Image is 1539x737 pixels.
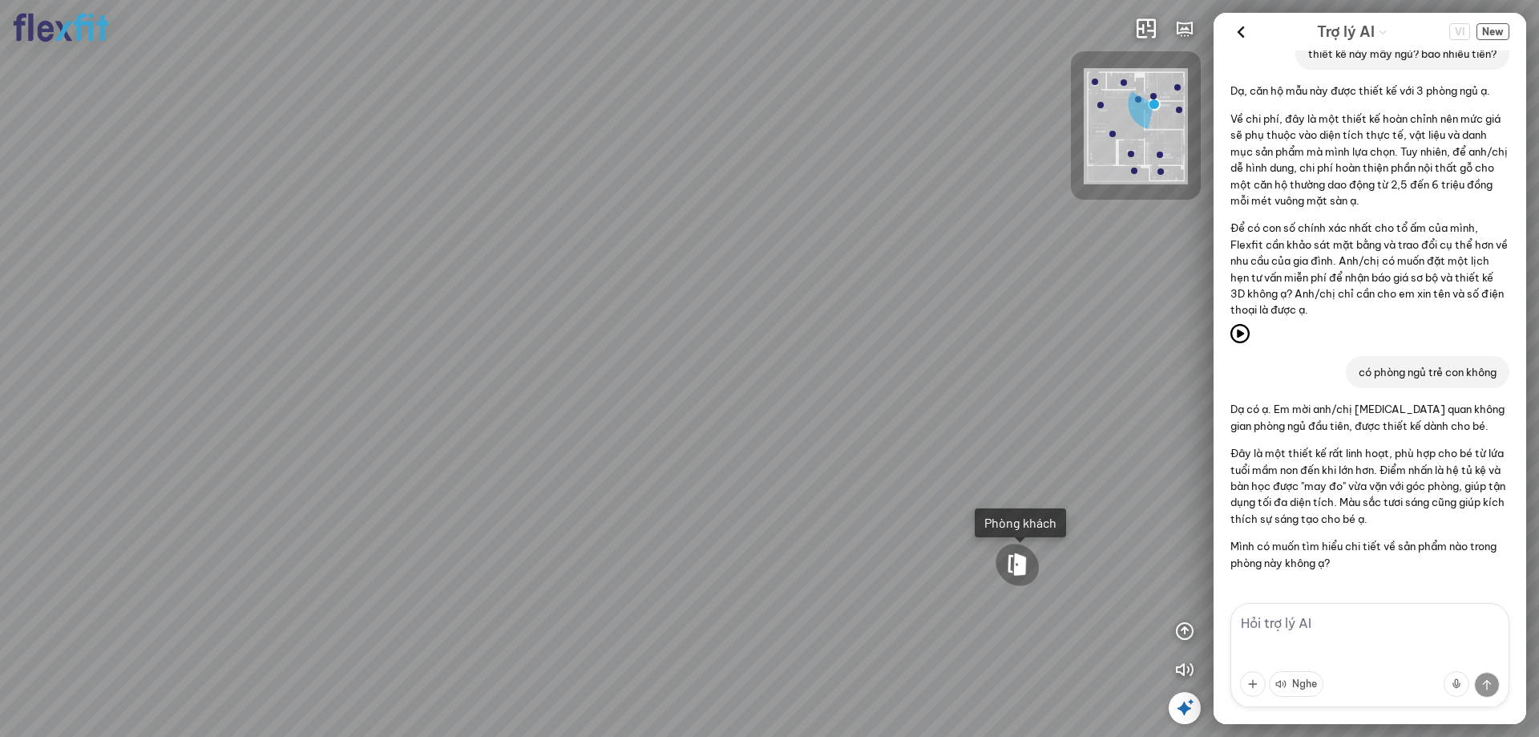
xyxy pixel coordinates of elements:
[1230,220,1509,318] p: Để có con số chính xác nhất cho tổ ấm của mình, Flexfit cần khảo sát mặt bằng và trao đổi cụ thể ...
[1317,19,1388,44] div: AI Guide options
[1084,68,1188,184] img: Flexfit_Apt1_M__JKL4XAWR2ATG.png
[1476,23,1509,40] span: New
[1269,671,1323,697] button: Nghe
[1449,23,1470,40] span: VI
[1449,23,1470,40] button: Change language
[1230,401,1509,434] p: Dạ có ạ. Em mời anh/chị [MEDICAL_DATA] quan không gian phòng ngủ đầu tiên, được thiết kế dành cho...
[13,13,109,43] img: logo
[1359,364,1497,380] p: có phòng ngủ trẻ con không
[1308,46,1497,62] p: thiết kế này mấy ngủ? bao nhiêu tiền?
[984,515,1056,531] div: Phòng khách
[1230,538,1509,571] p: Mình có muốn tìm hiểu chi tiết về sản phẩm nào trong phòng này không ạ?
[1230,445,1509,527] p: Đây là một thiết kế rất linh hoạt, phù hợp cho bé từ lứa tuổi mầm non đến khi lớn hơn. Điểm nhấn ...
[1476,23,1509,40] button: New Chat
[1317,21,1375,43] span: Trợ lý AI
[1230,111,1509,209] p: Về chi phí, đây là một thiết kế hoàn chỉnh nên mức giá sẽ phụ thuộc vào diện tích thực tế, vật li...
[1230,83,1509,99] p: Dạ, căn hộ mẫu này được thiết kế với 3 phòng ngủ ạ.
